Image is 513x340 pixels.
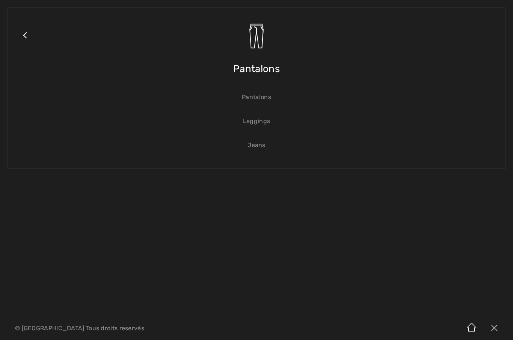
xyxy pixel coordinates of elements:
a: Jeans [15,137,498,153]
img: Accueil [460,317,483,340]
img: X [483,317,505,340]
span: Pantalons [233,56,280,82]
a: Leggings [15,113,498,129]
span: Chat [18,5,34,12]
a: Pantalons [15,89,498,105]
p: © [GEOGRAPHIC_DATA] Tous droits reservés [15,326,301,331]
